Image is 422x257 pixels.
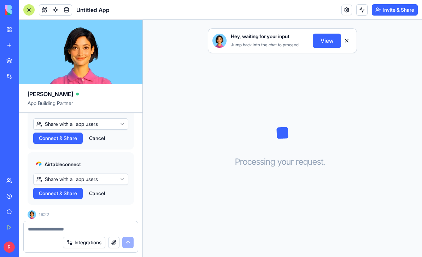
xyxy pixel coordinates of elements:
button: Connect & Share [33,188,83,199]
span: App Building Partner [28,100,134,112]
span: Connect & Share [39,135,77,142]
img: Ella_00000_wcx2te.png [212,34,227,48]
span: . [324,156,326,168]
button: Cancel [86,133,109,144]
button: Integrations [63,237,105,248]
img: airtable [36,161,42,167]
button: Invite & Share [372,4,418,16]
span: Jump back into the chat to proceed [231,42,299,47]
span: R [4,241,15,253]
button: Connect & Share [33,133,83,144]
h3: Processing your request [235,156,330,168]
button: View [313,34,341,48]
span: Connect & Share [39,190,77,197]
img: Ella_00000_wcx2te.png [28,210,36,219]
span: 16:22 [39,212,49,217]
span: Untitled App [76,6,110,14]
img: logo [5,5,49,15]
button: Cancel [86,188,109,199]
span: [PERSON_NAME] [28,90,73,98]
span: Hey, waiting for your input [231,33,289,40]
span: Airtable connect [45,161,81,168]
